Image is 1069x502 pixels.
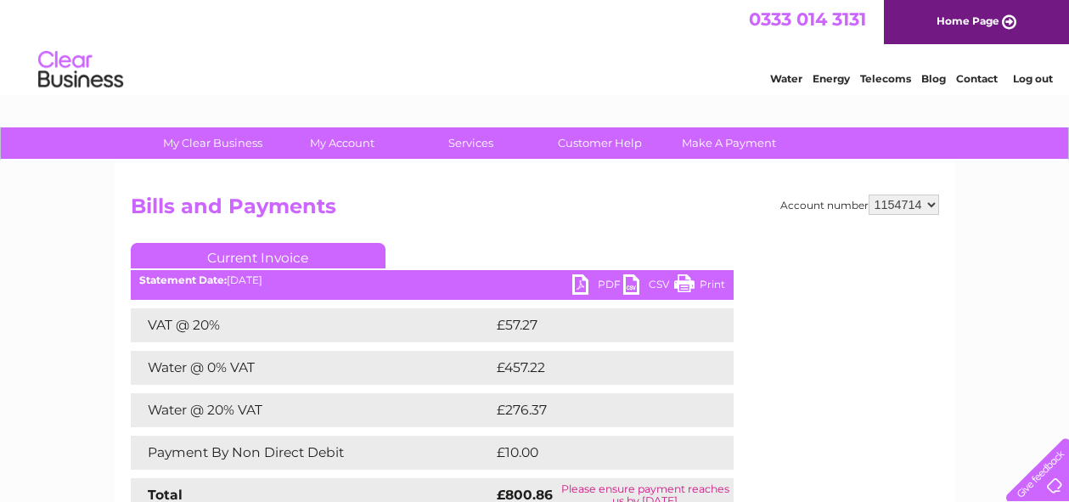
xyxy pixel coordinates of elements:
[139,274,227,286] b: Statement Date:
[1013,72,1053,85] a: Log out
[131,243,385,268] a: Current Invoice
[131,308,492,342] td: VAT @ 20%
[860,72,911,85] a: Telecoms
[492,308,698,342] td: £57.27
[131,393,492,427] td: Water @ 20% VAT
[492,393,703,427] td: £276.37
[530,127,670,159] a: Customer Help
[134,9,937,82] div: Clear Business is a trading name of Verastar Limited (registered in [GEOGRAPHIC_DATA] No. 3667643...
[492,436,699,470] td: £10.00
[401,127,541,159] a: Services
[131,274,734,286] div: [DATE]
[131,351,492,385] td: Water @ 0% VAT
[770,72,802,85] a: Water
[659,127,799,159] a: Make A Payment
[921,72,946,85] a: Blog
[956,72,998,85] a: Contact
[37,44,124,96] img: logo.png
[492,351,702,385] td: £457.22
[131,195,939,227] h2: Bills and Payments
[623,274,674,299] a: CSV
[749,8,866,30] a: 0333 014 3131
[131,436,492,470] td: Payment By Non Direct Debit
[572,274,623,299] a: PDF
[674,274,725,299] a: Print
[813,72,850,85] a: Energy
[780,195,939,215] div: Account number
[272,127,412,159] a: My Account
[143,127,283,159] a: My Clear Business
